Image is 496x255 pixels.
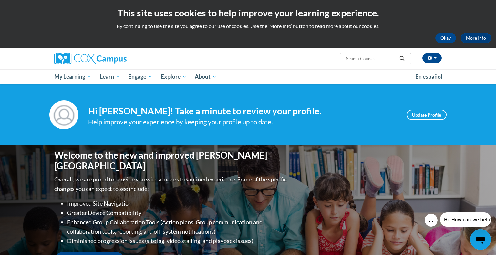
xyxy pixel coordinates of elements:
[50,69,96,84] a: My Learning
[67,208,288,218] li: Greater Device Compatibility
[5,6,491,19] h2: This site uses cookies to help improve your learning experience.
[440,212,491,227] iframe: Message from company
[435,33,456,43] button: Okay
[54,175,288,193] p: Overall, we are proud to provide you with a more streamlined experience. Some of the specific cha...
[422,53,442,63] button: Account Settings
[411,70,447,83] a: En español
[470,229,491,250] iframe: Button to launch messaging window
[4,5,52,10] span: Hi. How can we help?
[407,110,447,120] a: Update Profile
[96,69,124,84] a: Learn
[54,53,127,64] img: Cox Campus
[67,199,288,208] li: Improved Site Navigation
[67,218,288,236] li: Enhanced Group Collaboration Tools (Action plans, Group communication and collaboration tools, re...
[161,73,187,81] span: Explore
[54,53,177,64] a: Cox Campus
[397,55,407,63] button: Search
[425,214,438,227] iframe: Close message
[5,23,491,30] p: By continuing to use the site you agree to our use of cookies. Use the ‘More info’ button to read...
[100,73,120,81] span: Learn
[49,100,78,129] img: Profile Image
[45,69,451,84] div: Main menu
[157,69,191,84] a: Explore
[128,73,152,81] span: Engage
[67,236,288,246] li: Diminished progression issues (site lag, video stalling, and playback issues)
[195,73,217,81] span: About
[461,33,491,43] a: More Info
[415,73,442,80] span: En español
[54,73,91,81] span: My Learning
[124,69,157,84] a: Engage
[54,150,288,172] h1: Welcome to the new and improved [PERSON_NAME][GEOGRAPHIC_DATA]
[88,106,397,117] h4: Hi [PERSON_NAME]! Take a minute to review your profile.
[346,55,397,63] input: Search Courses
[191,69,221,84] a: About
[88,117,397,127] div: Help improve your experience by keeping your profile up to date.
